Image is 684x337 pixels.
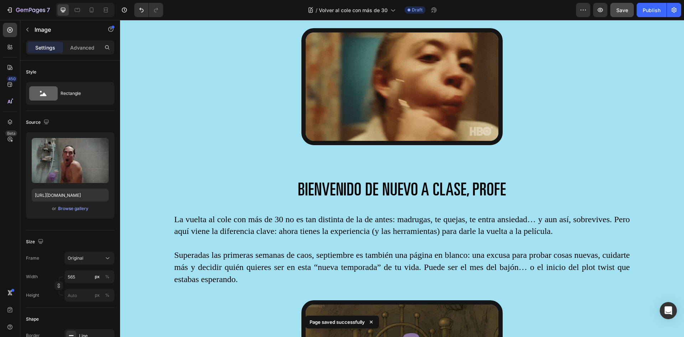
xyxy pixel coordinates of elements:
div: Open Intercom Messenger [660,302,677,319]
div: Browse gallery [58,205,88,212]
p: Image [35,25,95,34]
label: Width [26,274,38,280]
span: or [52,204,56,213]
span: Volver al cole con más de 30 [319,6,388,14]
div: Rectangle [61,85,104,102]
div: % [105,274,109,280]
label: Frame [26,255,39,261]
img: preview-image [32,138,109,183]
div: px [95,292,100,298]
p: Superadas las primeras semanas de caos, septiembre es también una página en blanco: una excusa pa... [54,229,510,265]
p: La vuelta al cole con más de 30 no es tan distinta de la de antes: madrugas, te quejas, te entra ... [54,194,510,218]
input: https://example.com/image.jpg [32,189,109,201]
div: Size [26,237,45,247]
span: / [316,6,317,14]
button: 7 [3,3,53,17]
div: % [105,292,109,298]
button: Publish [637,3,667,17]
button: Original [64,252,114,265]
button: % [93,272,102,281]
span: Original [68,255,83,261]
span: BIENVENIDO DE NUEVO A CLASE, PROFE [178,163,386,180]
span: Draft [412,7,423,13]
input: px% [64,289,114,302]
button: Save [610,3,634,17]
div: Source [26,118,51,127]
p: Advanced [70,44,94,51]
p: Page saved successfully [310,318,365,326]
div: Shape [26,316,39,322]
iframe: Design area [120,20,684,337]
button: px [103,291,112,300]
div: Style [26,69,36,75]
div: Undo/Redo [134,3,163,17]
label: Height [26,292,39,298]
button: % [93,291,102,300]
div: 450 [7,76,17,82]
p: 7 [47,6,50,14]
button: Browse gallery [58,205,89,212]
div: Publish [643,6,660,14]
input: px% [64,270,114,283]
span: Save [616,7,628,13]
div: px [95,274,100,280]
div: Beta [5,131,17,136]
p: Settings [35,44,55,51]
button: px [103,272,112,281]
